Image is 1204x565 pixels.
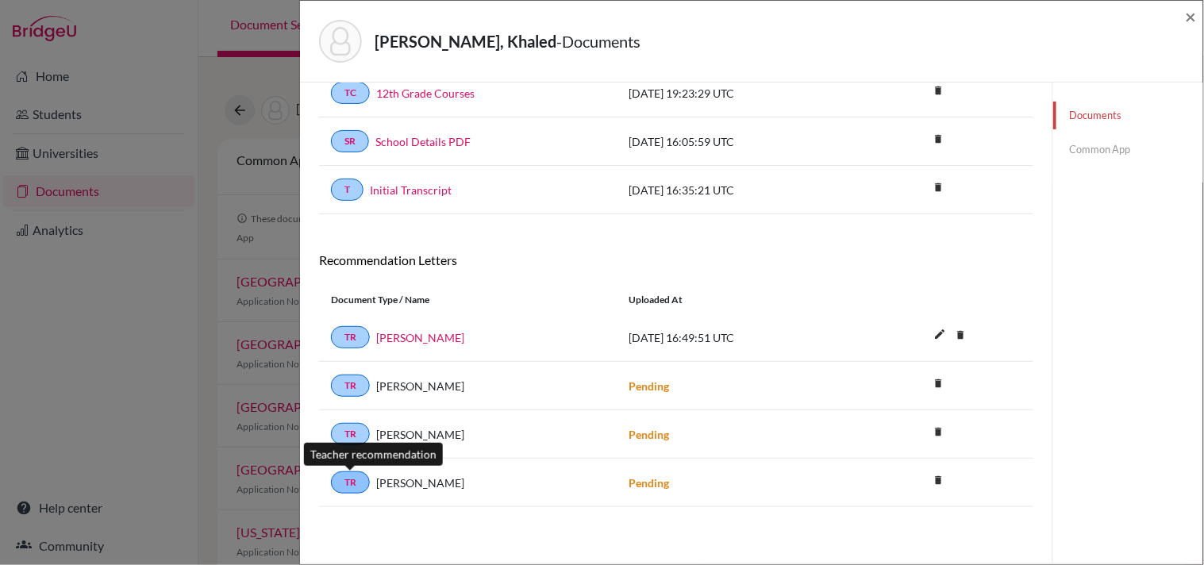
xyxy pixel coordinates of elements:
[376,475,464,491] span: [PERSON_NAME]
[556,32,640,51] span: - Documents
[926,127,950,151] i: delete
[331,130,369,152] a: SR
[948,325,972,347] a: delete
[927,321,952,347] i: edit
[617,85,855,102] div: [DATE] 19:23:29 UTC
[926,81,950,102] a: delete
[617,133,855,150] div: [DATE] 16:05:59 UTC
[948,323,972,347] i: delete
[376,329,464,346] a: [PERSON_NAME]
[617,182,855,198] div: [DATE] 16:35:21 UTC
[926,422,950,444] a: delete
[629,428,669,441] strong: Pending
[926,324,953,348] button: edit
[331,326,370,348] a: TR
[617,293,855,307] div: Uploaded at
[370,182,452,198] a: Initial Transcript
[331,375,370,397] a: TR
[331,82,370,104] a: TC
[376,426,464,443] span: [PERSON_NAME]
[926,79,950,102] i: delete
[1186,7,1197,26] button: Close
[375,32,556,51] strong: [PERSON_NAME], Khaled
[1053,102,1203,129] a: Documents
[926,175,950,199] i: delete
[629,476,669,490] strong: Pending
[926,371,950,395] i: delete
[926,471,950,492] a: delete
[926,129,950,151] a: delete
[319,252,1033,267] h6: Recommendation Letters
[331,179,364,201] a: T
[304,443,443,466] div: Teacher recommendation
[926,420,950,444] i: delete
[319,293,617,307] div: Document Type / Name
[375,133,471,150] a: School Details PDF
[926,178,950,199] a: delete
[1186,5,1197,28] span: ×
[629,379,669,393] strong: Pending
[926,468,950,492] i: delete
[376,378,464,394] span: [PERSON_NAME]
[926,374,950,395] a: delete
[331,471,370,494] a: TR
[1053,136,1203,163] a: Common App
[331,423,370,445] a: TR
[376,85,475,102] a: 12th Grade Courses
[629,331,734,344] span: [DATE] 16:49:51 UTC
